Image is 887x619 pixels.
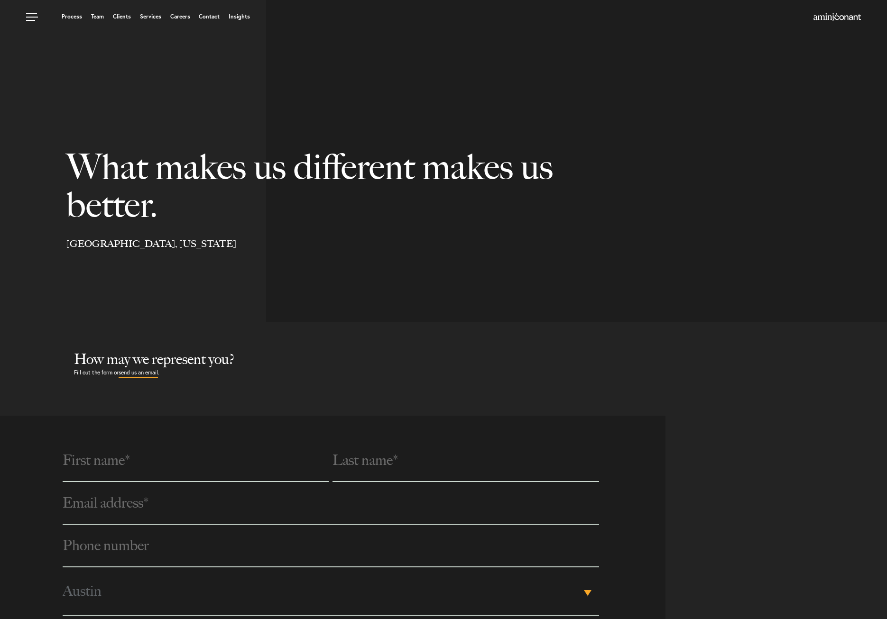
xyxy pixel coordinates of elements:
input: First name* [63,439,329,482]
img: Amini & Conant [813,13,861,21]
a: Services [140,14,161,19]
a: send us an email [119,368,158,378]
a: Careers [170,14,190,19]
a: Process [62,14,82,19]
b: ▾ [584,590,591,596]
a: Insights [229,14,250,19]
input: Email address* [63,482,599,525]
p: Fill out the form or . [74,368,887,378]
h2: How may we represent you? [74,351,887,368]
a: Contact [199,14,220,19]
input: Last name* [333,439,599,482]
input: Phone number [63,525,599,567]
a: Clients [113,14,131,19]
a: Home [813,14,861,21]
a: Team [91,14,104,19]
span: Austin [63,567,581,615]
